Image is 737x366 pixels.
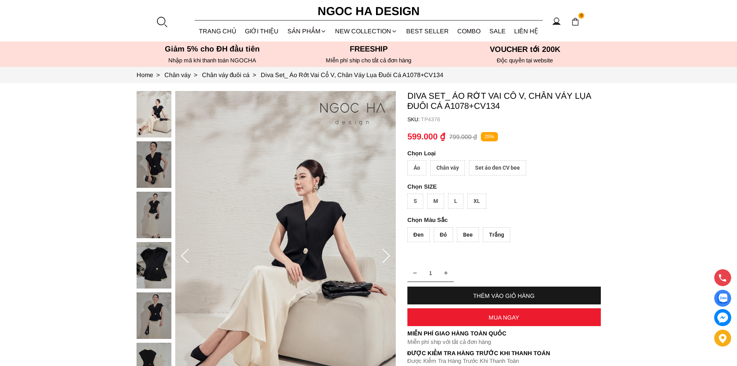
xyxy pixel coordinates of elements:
[202,72,261,78] a: Link to Chân váy đuôi cá
[250,72,259,78] span: >
[407,194,423,209] div: S
[407,357,601,364] p: Được Kiểm Tra Hàng Trước Khi Thanh Toán
[714,290,731,307] a: Display image
[407,350,601,357] p: Được Kiểm Tra Hàng Trước Khi Thanh Toán
[350,45,388,53] font: Freeship
[195,21,241,41] a: TRANG CHỦ
[191,72,200,78] span: >
[407,330,506,337] font: Miễn phí giao hàng toàn quốc
[283,21,331,41] div: SẢN PHẨM
[407,160,426,175] div: Áo
[449,133,477,141] p: 799.000 ₫
[430,160,465,175] div: Chân váy
[311,2,427,21] a: Ngoc Ha Design
[718,294,727,303] img: Display image
[137,242,171,289] img: Diva Set_ Áo Rớt Vai Cổ V, Chân Váy Lụa Đuôi Cá A1078+CV134_mini_3
[407,227,430,242] div: Đen
[407,339,491,345] font: Miễn phí ship với tất cả đơn hàng
[457,227,479,242] div: Bee
[407,132,445,142] p: 599.000 ₫
[448,194,463,209] div: L
[407,116,421,122] h6: SKU:
[485,21,510,41] a: SALE
[481,132,498,142] p: 25%
[578,13,585,19] span: 0
[402,21,453,41] a: BEST SELLER
[407,150,579,156] p: Loại
[453,21,485,41] a: Combo
[261,72,443,78] a: Link to Diva Set_ Áo Rớt Vai Cổ V, Chân Váy Lụa Đuôi Cá A1078+CV134
[467,194,486,209] div: XL
[164,72,202,78] a: Link to Chân váy
[241,21,283,41] a: GIỚI THIỆU
[449,45,601,54] h5: VOUCHER tới 200K
[434,227,453,242] div: Đỏ
[407,91,601,111] p: Diva Set_ Áo Rớt Vai Cổ V, Chân Váy Lụa Đuôi Cá A1078+CV134
[137,192,171,238] img: Diva Set_ Áo Rớt Vai Cổ V, Chân Váy Lụa Đuôi Cá A1078+CV134_mini_2
[137,72,164,78] a: Link to Home
[483,227,510,242] div: Trắng
[168,57,256,64] font: Nhập mã khi thanh toán NGOCHA
[137,141,171,188] img: Diva Set_ Áo Rớt Vai Cổ V, Chân Váy Lụa Đuôi Cá A1078+CV134_mini_1
[510,21,543,41] a: LIÊN HỆ
[407,314,601,321] div: MUA NGAY
[407,292,601,299] div: THÊM VÀO GIỎ HÀNG
[407,265,454,281] input: Quantity input
[714,309,731,326] a: messenger
[469,160,527,175] div: Set áo đen CV bee
[407,183,601,190] p: SIZE
[421,116,601,122] p: TP4376
[293,57,445,64] h6: MIễn phí ship cho tất cả đơn hàng
[571,17,580,26] img: img-CART-ICON-ksit0nf1
[449,57,601,64] h6: Độc quyền tại website
[331,21,402,41] a: NEW COLLECTION
[407,217,579,223] p: Màu Sắc
[165,45,260,53] font: Giảm 5% cho ĐH đầu tiên
[137,292,171,339] img: Diva Set_ Áo Rớt Vai Cổ V, Chân Váy Lụa Đuôi Cá A1078+CV134_mini_4
[427,194,444,209] div: M
[137,91,171,137] img: Diva Set_ Áo Rớt Vai Cổ V, Chân Váy Lụa Đuôi Cá A1078+CV134_mini_0
[153,72,163,78] span: >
